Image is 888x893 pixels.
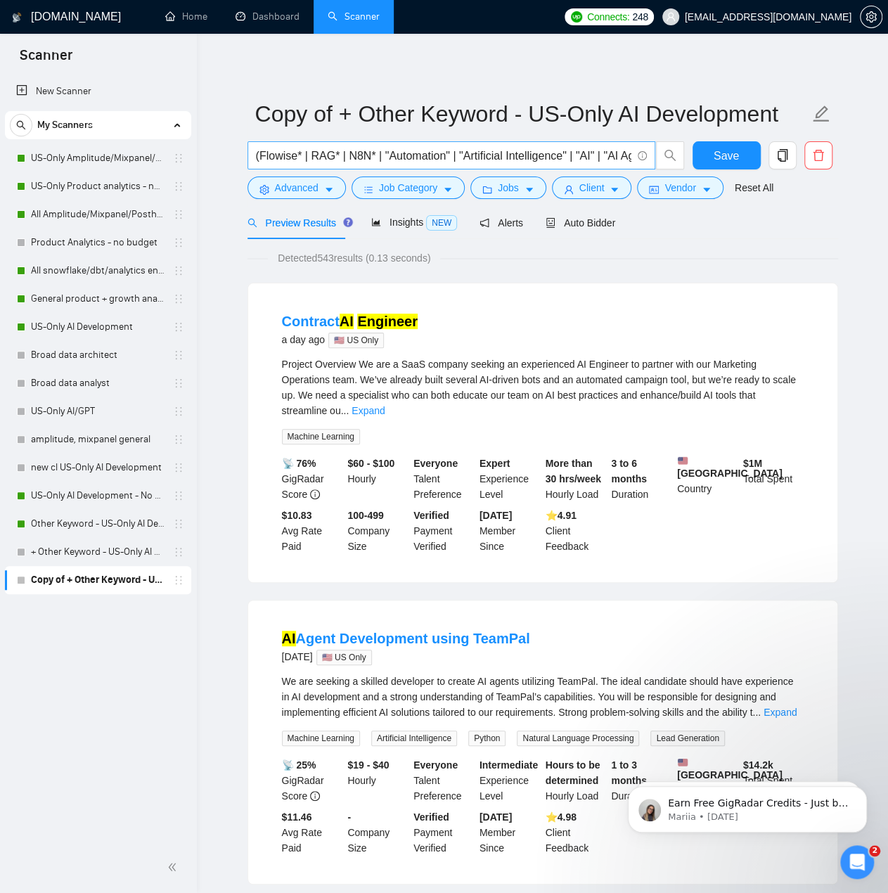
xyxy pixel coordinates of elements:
[31,313,165,341] a: US-Only AI Development
[677,456,783,479] b: [GEOGRAPHIC_DATA]
[324,184,334,195] span: caret-down
[31,144,165,172] a: US-Only Amplitude/Mixpanel/Posthog Product Analytics
[282,731,360,746] span: Machine Learning
[352,176,465,199] button: barsJob Categorycaret-down
[275,180,318,195] span: Advanced
[173,181,184,192] span: holder
[371,731,457,746] span: Artificial Intelligence
[477,508,543,554] div: Member Since
[31,538,165,566] a: + Other Keyword - US-Only AI Development
[279,809,345,856] div: Avg Rate Paid
[11,120,32,130] span: search
[279,508,345,554] div: Avg Rate Paid
[477,456,543,502] div: Experience Level
[480,218,489,228] span: notification
[282,674,804,720] div: We are seeking a skilled developer to create AI agents utilizing TeamPal. The ideal candidate sho...
[610,184,619,195] span: caret-down
[743,458,762,469] b: $ 1M
[468,731,506,746] span: Python
[328,333,384,348] span: 🇺🇸 US Only
[740,456,806,502] div: Total Spent
[607,757,888,855] iframe: Intercom notifications message
[546,458,601,484] b: More than 30 hrs/week
[657,149,683,162] span: search
[347,510,383,521] b: 100-499
[31,257,165,285] a: All snowflake/dbt/analytics engineer
[426,215,457,231] span: NEW
[31,397,165,425] a: US-Only AI/GPT
[341,405,349,416] span: ...
[477,757,543,804] div: Experience Level
[345,757,411,804] div: Hourly
[328,11,380,23] a: searchScanner
[480,458,510,469] b: Expert
[552,176,632,199] button: userClientcaret-down
[498,180,519,195] span: Jobs
[282,331,418,348] div: a day ago
[173,574,184,586] span: holder
[411,508,477,554] div: Payment Verified
[480,510,512,521] b: [DATE]
[638,151,647,160] span: info-circle
[413,458,458,469] b: Everyone
[357,314,418,329] mark: Engineer
[443,184,453,195] span: caret-down
[546,218,555,228] span: robot
[411,757,477,804] div: Talent Preference
[345,456,411,502] div: Hourly
[282,429,360,444] span: Machine Learning
[543,508,609,554] div: Client Feedback
[37,111,93,139] span: My Scanners
[480,759,538,771] b: Intermediate
[282,811,312,823] b: $11.46
[16,77,180,105] a: New Scanner
[714,147,739,165] span: Save
[345,809,411,856] div: Company Size
[31,482,165,510] a: US-Only AI Development - No budget
[693,141,761,169] button: Save
[764,707,797,718] a: Expand
[31,369,165,397] a: Broad data analyst
[5,111,191,594] li: My Scanners
[480,811,512,823] b: [DATE]
[173,546,184,558] span: holder
[282,676,794,718] span: We are seeking a skilled developer to create AI agents utilizing TeamPal. The ideal candidate sho...
[482,184,492,195] span: folder
[31,510,165,538] a: Other Keyword - US-Only AI Development
[12,6,22,29] img: logo
[165,11,207,23] a: homeHome
[173,378,184,389] span: holder
[477,809,543,856] div: Member Since
[546,759,600,786] b: Hours to be determined
[282,631,530,646] a: AIAgent Development using TeamPal
[316,650,372,665] span: 🇺🇸 US Only
[345,508,411,554] div: Company Size
[804,141,832,169] button: delete
[546,217,615,229] span: Auto Bidder
[347,458,394,469] b: $60 - $100
[340,314,354,329] mark: AI
[632,9,648,25] span: 248
[517,731,639,746] span: Natural Language Processing
[413,811,449,823] b: Verified
[702,184,712,195] span: caret-down
[167,860,181,874] span: double-left
[371,217,457,228] span: Insights
[10,114,32,136] button: search
[173,434,184,445] span: holder
[411,456,477,502] div: Talent Preference
[664,180,695,195] span: Vendor
[546,510,577,521] b: ⭐️ 4.91
[282,314,418,329] a: ContractAI Engineer
[31,200,165,229] a: All Amplitude/Mixpanel/Posthog Product Analytics
[860,11,882,23] a: setting
[31,229,165,257] a: Product Analytics - no budget
[840,845,874,879] iframe: Intercom live chat
[236,11,300,23] a: dashboardDashboard
[413,510,449,521] b: Verified
[480,217,523,229] span: Alerts
[31,172,165,200] a: US-Only Product analytics - no budget
[8,45,84,75] span: Scanner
